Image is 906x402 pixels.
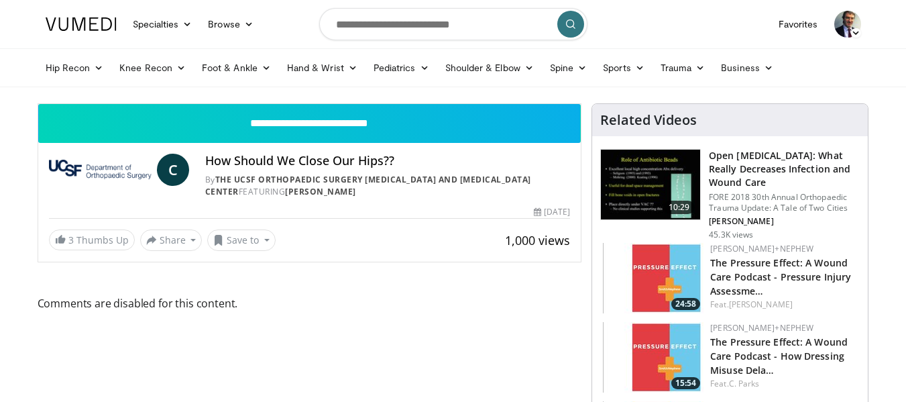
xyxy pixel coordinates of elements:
[49,230,135,250] a: 3 Thumbs Up
[46,17,117,31] img: VuMedi Logo
[534,206,570,218] div: [DATE]
[157,154,189,186] a: C
[365,54,437,81] a: Pediatrics
[603,243,703,313] a: 24:58
[729,299,793,310] a: [PERSON_NAME]
[671,377,700,389] span: 15:54
[194,54,279,81] a: Foot & Ankle
[603,322,703,393] img: 61e02083-5525-4adc-9284-c4ef5d0bd3c4.150x105_q85_crop-smart_upscale.jpg
[663,201,695,214] span: 10:29
[595,54,653,81] a: Sports
[603,243,703,313] img: 2a658e12-bd38-46e9-9f21-8239cc81ed40.150x105_q85_crop-smart_upscale.jpg
[834,11,861,38] img: Avatar
[710,299,857,311] div: Feat.
[601,150,700,219] img: ded7be61-cdd8-40fc-98a3-de551fea390e.150x105_q85_crop-smart_upscale.jpg
[710,322,813,334] a: [PERSON_NAME]+Nephew
[729,378,760,389] a: C. Parks
[319,8,587,40] input: Search topics, interventions
[125,11,201,38] a: Specialties
[205,174,570,198] div: By FEATURING
[205,154,570,168] h4: How Should We Close Our Hips??
[771,11,826,38] a: Favorites
[200,11,262,38] a: Browse
[279,54,365,81] a: Hand & Wrist
[710,243,813,254] a: [PERSON_NAME]+Nephew
[710,336,848,376] a: The Pressure Effect: A Wound Care Podcast - How Dressing Misuse Dela…
[49,154,152,186] img: The UCSF Orthopaedic Surgery Arthritis and Joint Replacement Center
[437,54,542,81] a: Shoulder & Elbow
[603,322,703,393] a: 15:54
[68,234,74,246] span: 3
[285,186,356,197] a: [PERSON_NAME]
[600,149,860,240] a: 10:29 Open [MEDICAL_DATA]: What Really Decreases Infection and Wound Care FORE 2018 30th Annual O...
[653,54,714,81] a: Trauma
[709,230,753,240] p: 45.3K views
[671,298,700,310] span: 24:58
[710,256,851,297] a: The Pressure Effect: A Wound Care Podcast - Pressure Injury Assessme…
[38,295,582,312] span: Comments are disabled for this content.
[710,378,857,390] div: Feat.
[713,54,781,81] a: Business
[709,149,860,189] h3: Open [MEDICAL_DATA]: What Really Decreases Infection and Wound Care
[600,112,697,128] h4: Related Videos
[709,216,860,227] p: [PERSON_NAME]
[111,54,194,81] a: Knee Recon
[542,54,595,81] a: Spine
[205,174,531,197] a: The UCSF Orthopaedic Surgery [MEDICAL_DATA] and [MEDICAL_DATA] Center
[207,230,276,251] button: Save to
[709,192,860,213] p: FORE 2018 30th Annual Orthopaedic Trauma Update: A Tale of Two Cities
[505,232,570,248] span: 1,000 views
[38,54,112,81] a: Hip Recon
[140,230,203,251] button: Share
